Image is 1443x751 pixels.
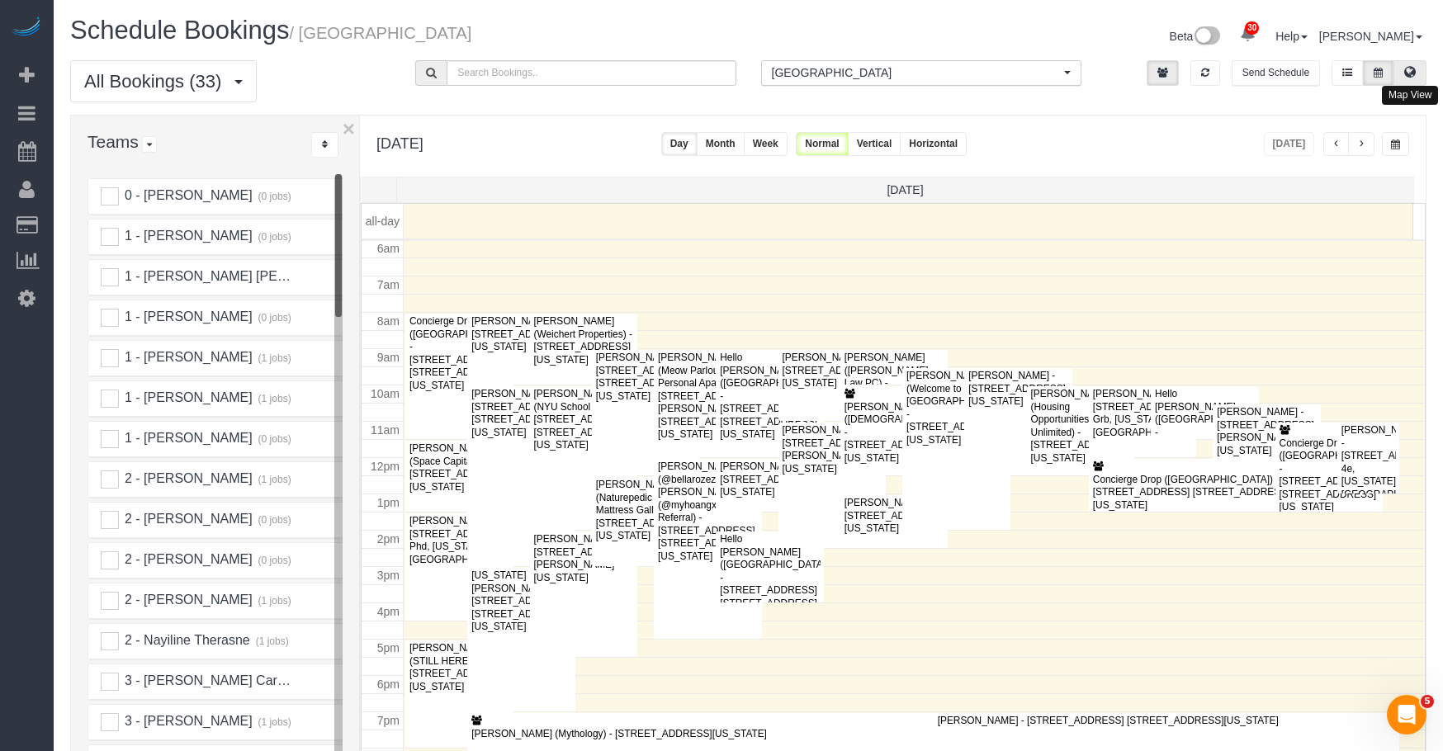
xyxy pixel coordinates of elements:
span: 5 [1421,695,1434,708]
div: [PERSON_NAME] - [STREET_ADDRESS][US_STATE] [844,497,945,535]
span: 3 - [PERSON_NAME] Carolina [PERSON_NAME] [122,673,417,687]
button: Send Schedule [1232,60,1320,86]
small: (1 jobs) [256,595,291,607]
span: 5pm [377,641,400,654]
span: Schedule Bookings [70,16,289,45]
span: [GEOGRAPHIC_DATA] [772,64,1060,81]
div: [PERSON_NAME] (Weichert Properties) - [STREET_ADDRESS][US_STATE] [533,315,635,366]
span: Teams [88,132,139,151]
div: [PERSON_NAME] - [STREET_ADDRESS] 4e, [US_STATE][GEOGRAPHIC_DATA] [1341,424,1396,501]
div: [PERSON_NAME] - [STREET_ADDRESS][US_STATE] [471,315,572,353]
div: Concierge Drop ([GEOGRAPHIC_DATA]) - [STREET_ADDRESS] [STREET_ADDRESS][US_STATE] [409,315,510,392]
button: Day [661,132,698,156]
div: [PERSON_NAME] - [STREET_ADDRESS][PERSON_NAME][US_STATE] [1216,406,1318,457]
span: All Bookings (33) [84,71,229,92]
span: 12pm [371,460,400,473]
img: New interface [1193,26,1220,48]
ol: All Locations [761,60,1081,86]
small: (1 jobs) [256,474,291,485]
span: 7pm [377,714,400,727]
span: 2 - [PERSON_NAME] [122,593,252,607]
button: Normal [796,132,848,156]
input: Search Bookings.. [447,60,736,86]
button: Vertical [848,132,901,156]
span: 1 - [PERSON_NAME] [122,390,252,404]
span: 3 - [PERSON_NAME] [122,714,252,728]
div: [PERSON_NAME] - [STREET_ADDRESS][US_STATE] [782,352,883,390]
div: [PERSON_NAME] - [STREET_ADDRESS] Phd, [US_STATE][GEOGRAPHIC_DATA] [409,515,510,566]
span: 30 [1245,21,1259,35]
div: [PERSON_NAME] - [STREET_ADDRESS][PERSON_NAME][US_STATE] [533,533,635,584]
div: [PERSON_NAME] - [STREET_ADDRESS] [STREET_ADDRESS][US_STATE] [471,388,572,439]
h2: [DATE] [376,132,423,153]
small: (1 jobs) [256,716,291,728]
div: Hello [PERSON_NAME] ([GEOGRAPHIC_DATA]) - [STREET_ADDRESS] [STREET_ADDRESS][US_STATE] [719,352,821,441]
a: 30 [1232,17,1264,53]
span: 3pm [377,569,400,582]
div: [PERSON_NAME] - [STREET_ADDRESS] [STREET_ADDRESS][US_STATE] [595,352,697,403]
div: [PERSON_NAME] (Naturepedic Organic Mattress Gallery) - [STREET_ADDRESS][US_STATE] [595,479,697,542]
div: [PERSON_NAME] ([DEMOGRAPHIC_DATA]) - [STREET_ADDRESS][US_STATE] [844,401,945,465]
div: [PERSON_NAME] (Space Capital) - [STREET_ADDRESS][US_STATE] [409,442,510,494]
button: Week [744,132,788,156]
div: Hello [PERSON_NAME] ([GEOGRAPHIC_DATA]) - [STREET_ADDRESS][PERSON_NAME][US_STATE] [1154,388,1256,477]
span: 6am [377,242,400,255]
div: [PERSON_NAME] (Housing Opportunities Unlimited) - [STREET_ADDRESS][US_STATE] [1030,388,1132,465]
button: [DATE] [1264,132,1315,156]
span: 2 - Nayiline Therasne [122,633,249,647]
button: All Bookings (33) [70,60,257,102]
div: [US_STATE][PERSON_NAME] - [STREET_ADDRESS] [STREET_ADDRESS][US_STATE] [471,569,572,633]
span: 8am [377,314,400,328]
div: [PERSON_NAME] (Mythology) - [STREET_ADDRESS][US_STATE] [471,728,1379,740]
button: × [343,118,355,139]
span: 1pm [377,496,400,509]
small: (0 jobs) [256,514,291,526]
button: [GEOGRAPHIC_DATA] [761,60,1081,86]
span: 7am [377,278,400,291]
div: [PERSON_NAME] - [STREET_ADDRESS][PERSON_NAME][US_STATE] [782,424,883,475]
small: (0 jobs) [256,191,291,202]
span: 1 - [PERSON_NAME] [122,309,252,324]
span: all-day [366,215,400,228]
button: Month [697,132,745,156]
div: [PERSON_NAME] (Welcome to [GEOGRAPHIC_DATA]) - [STREET_ADDRESS][US_STATE] [906,370,1007,446]
span: 1 - [PERSON_NAME] [122,350,252,364]
div: Concierge Drop ([GEOGRAPHIC_DATA]) - [STREET_ADDRESS] [STREET_ADDRESS][US_STATE] [1279,437,1380,514]
img: Automaid Logo [10,17,43,40]
small: (1 jobs) [253,635,289,647]
span: 2pm [377,532,400,546]
div: Map View [1382,86,1438,105]
span: 6pm [377,678,400,691]
a: Beta [1170,30,1221,43]
small: (0 jobs) [256,312,291,324]
span: 4pm [377,605,400,618]
span: 1 - [PERSON_NAME] [122,229,252,243]
span: 2 - [PERSON_NAME] [122,552,252,566]
button: Horizontal [900,132,967,156]
div: [PERSON_NAME] ([PERSON_NAME] Law PC) - [STREET_ADDRESS][US_STATE] [844,352,945,415]
span: 11am [371,423,400,437]
span: [DATE] [887,183,923,196]
div: [PERSON_NAME] (STILL HERE NYC) - [STREET_ADDRESS][US_STATE] [409,642,510,693]
span: 10am [371,387,400,400]
div: [PERSON_NAME] (NYU School of Law) - [STREET_ADDRESS] [STREET_ADDRESS][US_STATE] [533,388,635,451]
div: [PERSON_NAME] - [STREET_ADDRESS] [STREET_ADDRESS][US_STATE] [937,715,1396,727]
span: 1 - [PERSON_NAME] [122,431,252,445]
small: (0 jobs) [256,433,291,445]
small: / [GEOGRAPHIC_DATA] [289,24,471,42]
div: [PERSON_NAME] - [STREET_ADDRESS] Grb, [US_STATE][GEOGRAPHIC_DATA] [1092,388,1194,439]
span: 2 - [PERSON_NAME] [122,471,252,485]
a: [PERSON_NAME] [1319,30,1422,43]
span: 1 - [PERSON_NAME] [PERSON_NAME] [122,269,364,283]
small: (1 jobs) [256,352,291,364]
span: 2 - [PERSON_NAME] [122,512,252,526]
div: Hello [PERSON_NAME] ([GEOGRAPHIC_DATA]) - [STREET_ADDRESS] [STREET_ADDRESS][US_STATE] [719,533,821,622]
small: (0 jobs) [256,555,291,566]
i: Sort Teams [322,139,328,149]
div: [PERSON_NAME] - [STREET_ADDRESS][US_STATE] [719,461,821,498]
div: [PERSON_NAME] (Meow Parlour - Personal Apartment) - [STREET_ADDRESS][PERSON_NAME] [STREET_ADDRESS... [657,352,759,441]
iframe: Intercom live chat [1387,695,1426,734]
span: 0 - [PERSON_NAME] [122,188,252,202]
span: 9am [377,351,400,364]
